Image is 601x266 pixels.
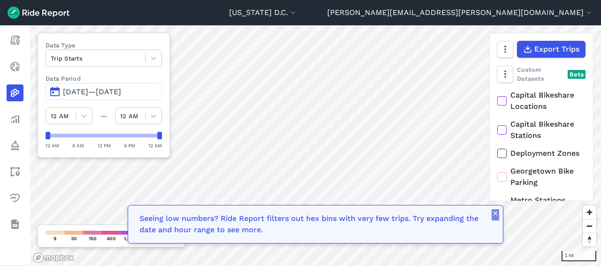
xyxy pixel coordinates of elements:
button: [US_STATE] D.C. [229,7,298,18]
div: 6 PM [124,141,135,150]
a: Heatmaps [7,84,23,101]
a: Realtime [7,58,23,75]
label: Data Period [46,74,162,83]
a: Health [7,190,23,206]
div: 12 AM [46,141,59,150]
div: 1 mi [562,251,596,261]
div: 12 PM [98,141,111,150]
button: Zoom out [583,219,596,233]
label: Georgetown Bike Parking [497,166,586,188]
a: Analyze [7,111,23,128]
div: — [92,110,115,122]
button: [DATE]—[DATE] [46,83,162,100]
div: 12 AM [148,141,162,150]
a: Policy [7,137,23,154]
button: Zoom in [583,205,596,219]
span: Export Trips [534,44,579,55]
span: [DATE]—[DATE] [63,87,121,96]
label: Capital Bikeshare Stations [497,119,586,141]
button: [PERSON_NAME][EMAIL_ADDRESS][PERSON_NAME][DOMAIN_NAME] [327,7,593,18]
canvas: Map [30,25,601,266]
img: Ride Report [8,7,69,19]
a: Areas [7,163,23,180]
label: Deployment Zones [497,148,586,159]
div: Beta [568,70,586,79]
a: Datasets [7,216,23,233]
label: Data Type [46,41,162,50]
label: Metro Stations Regional [497,195,586,217]
a: Report [7,32,23,49]
label: Capital Bikeshare Locations [497,90,586,112]
button: Export Trips [517,41,586,58]
a: Mapbox logo [33,252,74,263]
div: Custom Datasets [497,65,586,83]
button: Reset bearing to north [583,233,596,246]
div: 6 AM [72,141,84,150]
